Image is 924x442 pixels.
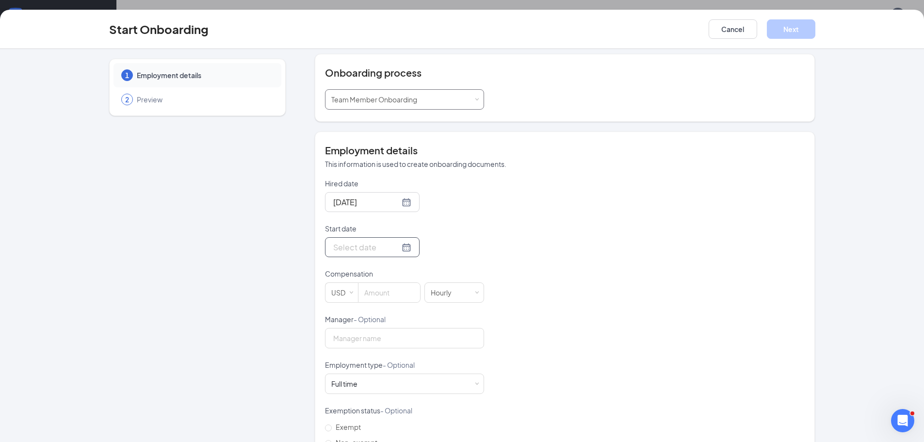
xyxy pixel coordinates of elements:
input: Amount [358,283,420,302]
p: Start date [325,224,484,233]
span: - Optional [380,406,412,415]
p: Employment type [325,360,484,370]
input: Manager name [325,328,484,348]
h4: Employment details [325,144,805,157]
span: Exempt [332,423,365,431]
button: Cancel [709,19,757,39]
span: Employment details [137,70,272,80]
iframe: Intercom live chat [891,409,914,432]
div: [object Object] [331,379,364,389]
div: [object Object] [331,90,424,109]
p: Exemption status [325,406,484,415]
h3: Start Onboarding [109,21,209,37]
p: Hired date [325,179,484,188]
div: Full time [331,379,357,389]
input: Select date [333,241,400,253]
span: - Optional [354,315,386,324]
p: Manager [325,314,484,324]
input: Sep 16, 2025 [333,196,400,208]
span: - Optional [383,360,415,369]
span: Team Member Onboarding [331,95,417,104]
p: This information is used to create onboarding documents. [325,159,805,169]
h4: Onboarding process [325,66,805,80]
div: USD [331,283,352,302]
span: 1 [125,70,129,80]
span: 2 [125,95,129,104]
p: Compensation [325,269,484,278]
div: Hourly [431,283,458,302]
span: Preview [137,95,272,104]
button: Next [767,19,815,39]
